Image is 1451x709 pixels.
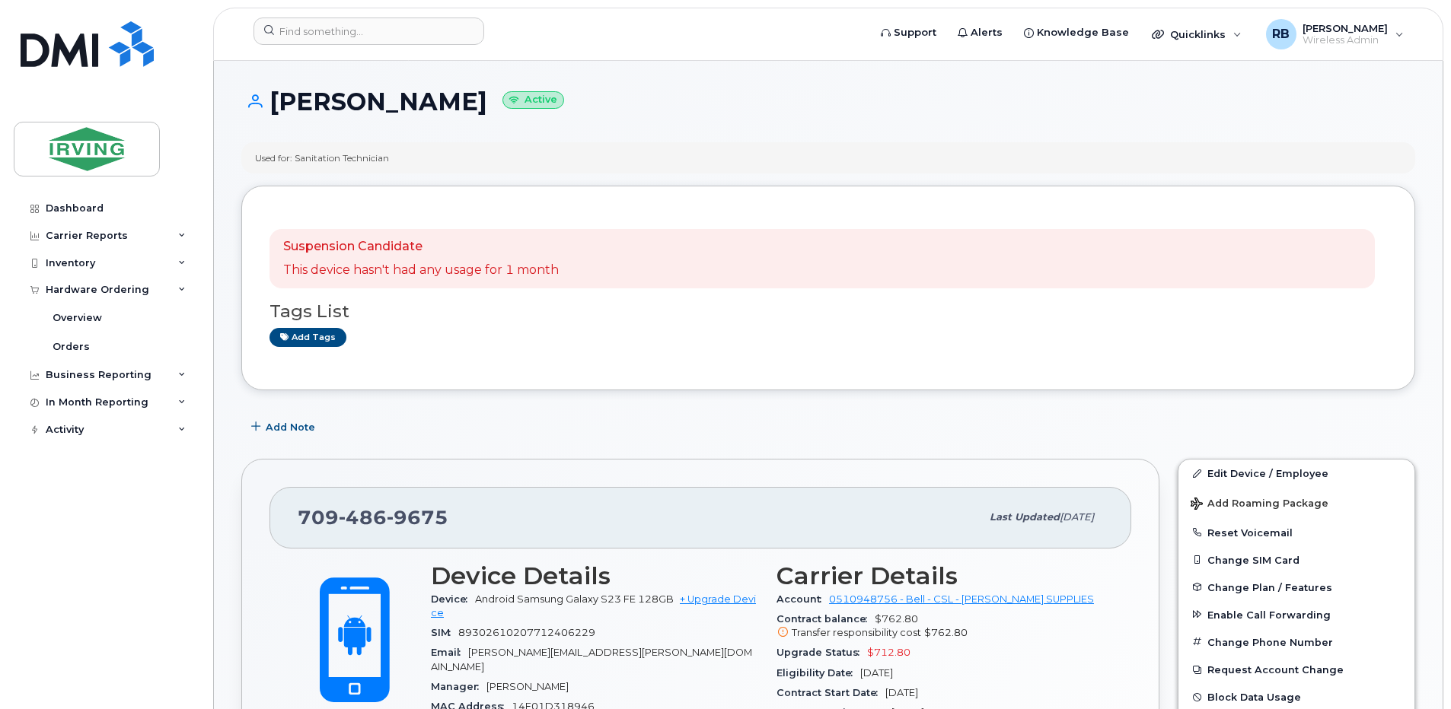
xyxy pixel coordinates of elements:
span: [DATE] [860,667,893,679]
span: Enable Call Forwarding [1207,609,1331,620]
button: Add Roaming Package [1178,487,1414,518]
span: Android Samsung Galaxy S23 FE 128GB [475,593,674,605]
h3: Carrier Details [777,562,1104,590]
button: Enable Call Forwarding [1178,601,1414,628]
h3: Device Details [431,562,758,590]
p: This device hasn't had any usage for 1 month [283,262,559,279]
a: + Upgrade Device [431,593,756,618]
span: Transfer responsibility cost [792,627,921,638]
a: 0510948756 - Bell - CSL - [PERSON_NAME] SUPPLIES [829,593,1094,605]
h3: Tags List [269,302,1387,321]
span: [DATE] [1060,511,1094,523]
span: Contract balance [777,613,875,625]
span: Upgrade Status [777,647,867,658]
span: Eligibility Date [777,667,860,679]
span: 89302610207712406229 [458,627,595,638]
button: Change SIM Card [1178,546,1414,574]
div: Used for: Sanitation Technician [255,151,389,164]
span: Manager [431,681,486,692]
span: 486 [339,506,387,529]
span: $712.80 [867,647,910,658]
button: Reset Voicemail [1178,519,1414,546]
span: Change Plan / Features [1207,581,1332,593]
span: 9675 [387,506,448,529]
p: Suspension Candidate [283,238,559,256]
span: SIM [431,627,458,638]
small: Active [502,91,564,109]
span: [PERSON_NAME][EMAIL_ADDRESS][PERSON_NAME][DOMAIN_NAME] [431,647,752,672]
span: Add Note [266,420,315,434]
span: Account [777,593,829,605]
button: Add Note [241,413,328,440]
span: Email [431,647,468,658]
a: Add tags [269,328,346,347]
span: [DATE] [885,687,918,698]
span: [PERSON_NAME] [486,681,569,692]
span: $762.80 [924,627,968,638]
span: $762.80 [777,613,1104,641]
span: 709 [298,506,448,529]
span: Device [431,593,475,605]
span: Add Roaming Package [1191,498,1328,512]
span: Contract Start Date [777,687,885,698]
h1: [PERSON_NAME] [241,88,1415,115]
button: Change Plan / Features [1178,574,1414,601]
a: Edit Device / Employee [1178,459,1414,487]
button: Change Phone Number [1178,628,1414,656]
button: Request Account Change [1178,656,1414,683]
span: Last updated [990,511,1060,523]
